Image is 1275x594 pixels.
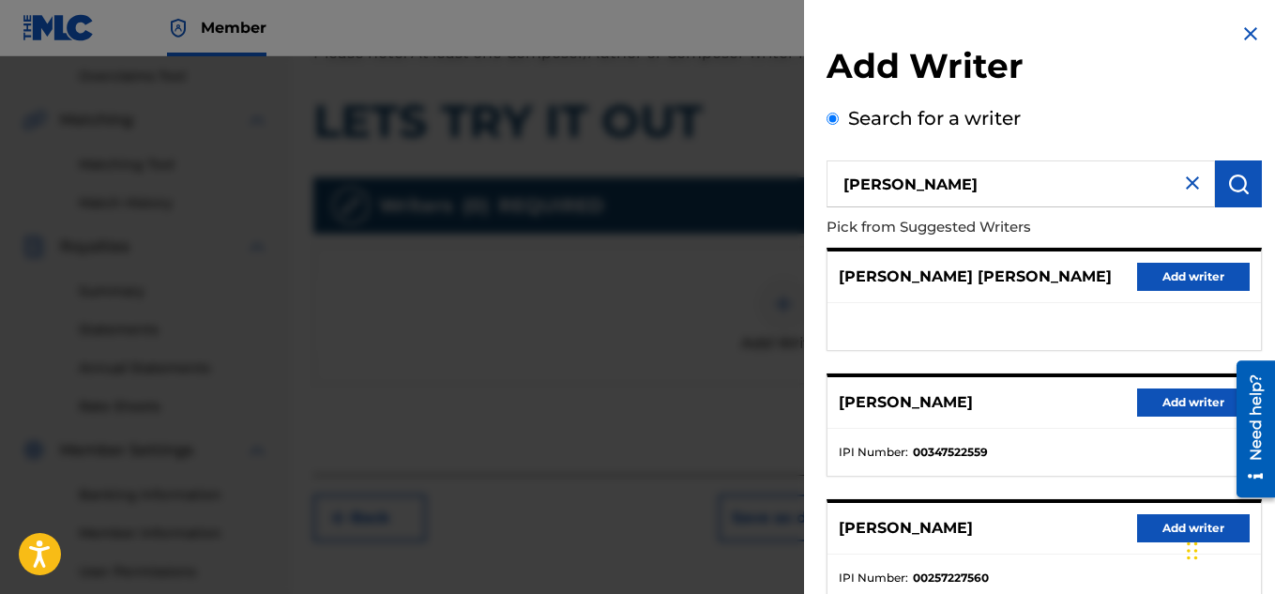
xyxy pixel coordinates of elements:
[1137,514,1250,542] button: Add writer
[827,207,1155,248] p: Pick from Suggested Writers
[839,266,1112,288] p: [PERSON_NAME] [PERSON_NAME]
[848,107,1021,129] label: Search for a writer
[839,444,908,461] span: IPI Number :
[1137,388,1250,417] button: Add writer
[827,160,1215,207] input: Search writer's name or IPI Number
[839,391,973,414] p: [PERSON_NAME]
[167,17,190,39] img: Top Rightsholder
[1181,172,1204,194] img: close
[1187,523,1198,579] div: Drag
[201,17,266,38] span: Member
[1181,504,1275,594] iframe: Chat Widget
[1222,354,1275,505] iframe: Resource Center
[23,14,95,41] img: MLC Logo
[913,444,988,461] strong: 00347522559
[839,570,908,586] span: IPI Number :
[839,517,973,540] p: [PERSON_NAME]
[1137,263,1250,291] button: Add writer
[827,45,1262,93] h2: Add Writer
[913,570,989,586] strong: 00257227560
[1227,173,1250,195] img: Search Works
